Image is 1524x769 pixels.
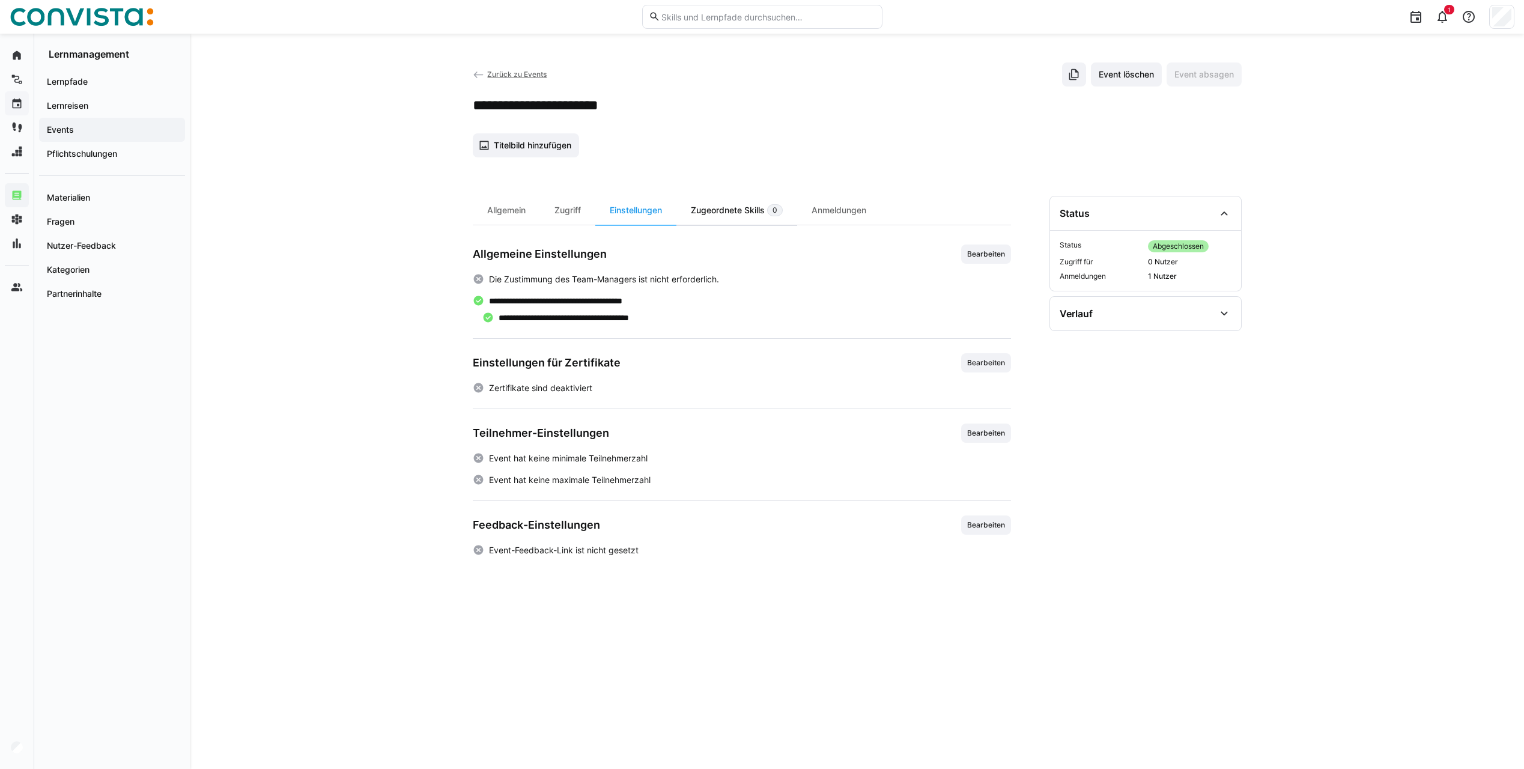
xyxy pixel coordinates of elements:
span: Event absagen [1173,68,1236,81]
button: Titelbild hinzufügen [473,133,580,157]
span: Zugriff für [1060,257,1143,267]
h3: Teilnehmer-Einstellungen [473,427,609,440]
div: Verlauf [1060,308,1093,320]
p: Event-Feedback-Link ist nicht gesetzt [489,544,639,556]
div: Allgemein [473,196,540,225]
span: 1 [1448,6,1451,13]
p: Event hat keine minimale Teilnehmerzahl [489,452,648,464]
h3: Feedback-Einstellungen [473,518,600,532]
span: Event löschen [1097,68,1156,81]
h3: Einstellungen für Zertifikate [473,356,621,369]
div: Anmeldungen [797,196,881,225]
span: 0 [773,205,777,215]
input: Skills und Lernpfade durchsuchen… [660,11,875,22]
div: Status [1060,207,1090,219]
h3: Allgemeine Einstellungen [473,248,607,261]
a: Zurück zu Events [473,70,547,79]
div: Zugriff [540,196,595,225]
p: Die Zustimmung des Team-Managers ist nicht erforderlich. [489,273,719,285]
button: Bearbeiten [961,353,1011,372]
button: Event absagen [1167,62,1242,87]
button: Bearbeiten [961,515,1011,535]
span: Anmeldungen [1060,272,1143,281]
span: 1 Nutzer [1148,272,1231,281]
button: Event löschen [1091,62,1162,87]
span: Bearbeiten [966,428,1006,438]
div: Zugeordnete Skills [676,196,797,225]
span: Titelbild hinzufügen [492,139,573,151]
span: Status [1060,240,1143,252]
button: Bearbeiten [961,424,1011,443]
p: Event hat keine maximale Teilnehmerzahl [489,474,651,486]
span: Zurück zu Events [487,70,547,79]
span: Bearbeiten [966,520,1006,530]
span: Bearbeiten [966,249,1006,259]
span: 0 Nutzer [1148,257,1231,267]
div: Einstellungen [595,196,676,225]
span: Abgeschlossen [1153,242,1204,251]
button: Bearbeiten [961,245,1011,264]
span: Bearbeiten [966,358,1006,368]
span: Zertifikate sind deaktiviert [489,382,592,394]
